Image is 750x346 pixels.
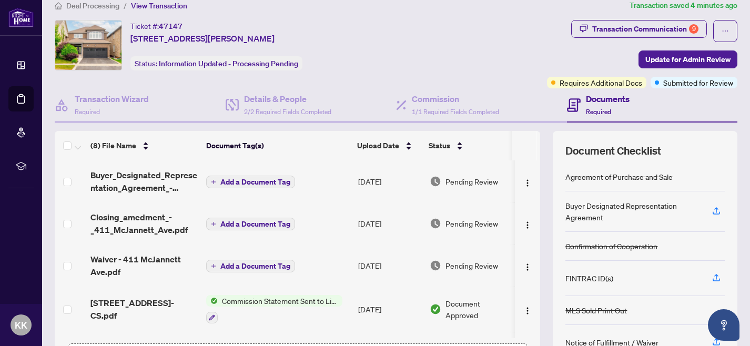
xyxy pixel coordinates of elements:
[445,298,511,321] span: Document Approved
[523,263,532,271] img: Logo
[206,260,295,272] button: Add a Document Tag
[159,22,183,31] span: 47147
[206,259,295,273] button: Add a Document Tag
[565,240,657,252] div: Confirmation of Cooperation
[206,218,295,230] button: Add a Document Tag
[429,140,450,151] span: Status
[211,221,216,227] span: plus
[220,262,290,270] span: Add a Document Tag
[206,295,218,307] img: Status Icon
[523,221,532,229] img: Logo
[131,1,187,11] span: View Transaction
[90,297,198,322] span: [STREET_ADDRESS]-CS.pdf
[565,171,673,182] div: Agreement of Purchase and Sale
[519,215,536,232] button: Logo
[55,21,121,70] img: IMG-W12314751_1.jpg
[206,217,295,231] button: Add a Document Tag
[354,287,425,332] td: [DATE]
[430,303,441,315] img: Document Status
[206,175,295,189] button: Add a Document Tag
[244,108,331,116] span: 2/2 Required Fields Completed
[638,50,737,68] button: Update for Admin Review
[430,260,441,271] img: Document Status
[722,27,729,35] span: ellipsis
[357,140,399,151] span: Upload Date
[523,307,532,315] img: Logo
[130,20,183,32] div: Ticket #:
[708,309,739,341] button: Open asap
[75,108,100,116] span: Required
[218,295,342,307] span: Commission Statement Sent to Listing Brokerage
[66,1,119,11] span: Deal Processing
[15,318,27,332] span: KK
[244,93,331,105] h4: Details & People
[90,169,198,194] span: Buyer_Designated_Representation_Agreement_-_Authority_for_Purch.pdf
[202,131,353,160] th: Document Tag(s)
[519,257,536,274] button: Logo
[206,295,342,323] button: Status IconCommission Statement Sent to Listing Brokerage
[354,202,425,245] td: [DATE]
[220,178,290,186] span: Add a Document Tag
[565,272,613,284] div: FINTRAC ID(s)
[412,108,499,116] span: 1/1 Required Fields Completed
[586,93,630,105] h4: Documents
[130,32,275,45] span: [STREET_ADDRESS][PERSON_NAME]
[211,179,216,185] span: plus
[445,260,498,271] span: Pending Review
[55,2,62,9] span: home
[445,176,498,187] span: Pending Review
[571,20,707,38] button: Transaction Communication9
[565,304,627,316] div: MLS Sold Print Out
[523,179,532,187] img: Logo
[90,211,198,236] span: Closing_amedment_-_411_McJannett_Ave.pdf
[130,56,302,70] div: Status:
[75,93,149,105] h4: Transaction Wizard
[645,51,731,68] span: Update for Admin Review
[430,218,441,229] img: Document Status
[689,24,698,34] div: 9
[206,176,295,188] button: Add a Document Tag
[519,301,536,318] button: Logo
[211,263,216,269] span: plus
[353,131,424,160] th: Upload Date
[663,77,733,88] span: Submitted for Review
[90,140,136,151] span: (8) File Name
[430,176,441,187] img: Document Status
[86,131,202,160] th: (8) File Name
[354,245,425,287] td: [DATE]
[560,77,642,88] span: Requires Additional Docs
[8,8,34,27] img: logo
[445,218,498,229] span: Pending Review
[220,220,290,228] span: Add a Document Tag
[586,108,611,116] span: Required
[519,173,536,190] button: Logo
[354,160,425,202] td: [DATE]
[565,144,661,158] span: Document Checklist
[565,200,700,223] div: Buyer Designated Representation Agreement
[424,131,514,160] th: Status
[412,93,499,105] h4: Commission
[159,59,298,68] span: Information Updated - Processing Pending
[90,253,198,278] span: Waiver - 411 McJannett Ave.pdf
[592,21,698,37] div: Transaction Communication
